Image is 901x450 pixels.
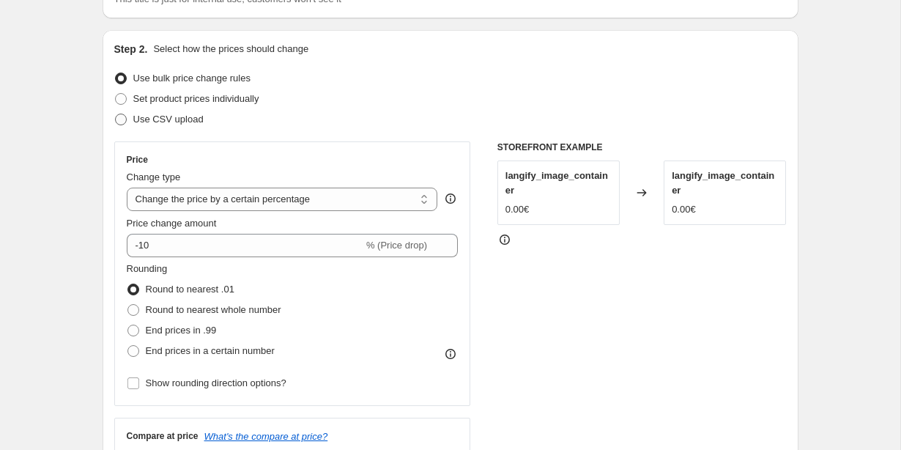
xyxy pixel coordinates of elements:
span: % (Price drop) [366,240,427,251]
span: End prices in .99 [146,325,217,336]
span: Use CSV upload [133,114,204,125]
span: Price change amount [127,218,217,229]
span: Round to nearest whole number [146,304,281,315]
span: langify_image_container [505,170,608,196]
span: Rounding [127,263,168,274]
span: Change type [127,171,181,182]
button: What's the compare at price? [204,431,328,442]
h3: Compare at price [127,430,199,442]
span: langify_image_container [672,170,774,196]
h2: Step 2. [114,42,148,56]
span: End prices in a certain number [146,345,275,356]
span: 0.00€ [505,204,530,215]
span: Set product prices individually [133,93,259,104]
span: Use bulk price change rules [133,73,251,84]
p: Select how the prices should change [153,42,308,56]
span: Round to nearest .01 [146,284,234,295]
div: help [443,191,458,206]
span: Show rounding direction options? [146,377,286,388]
h6: STOREFRONT EXAMPLE [497,141,787,153]
span: 0.00€ [672,204,696,215]
h3: Price [127,154,148,166]
input: -15 [127,234,363,257]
